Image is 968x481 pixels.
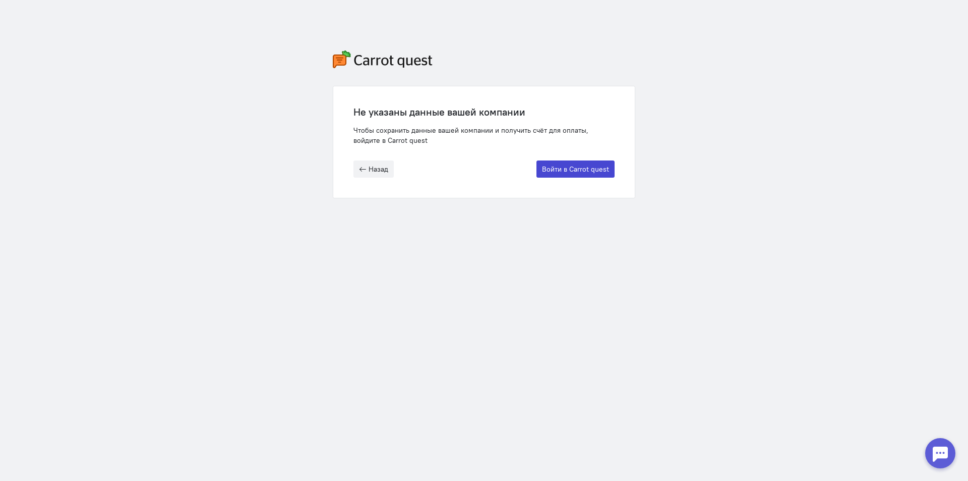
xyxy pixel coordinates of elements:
img: carrot-quest-logo.svg [333,50,433,68]
span: Назад [369,165,388,174]
div: Чтобы сохранить данные вашей компании и получить счёт для оплаты, войдите в Carrot quest [353,125,615,145]
button: Войти в Carrot quest [536,161,615,178]
button: Назад [353,161,394,178]
div: Не указаны данные вашей компании [353,106,615,118]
